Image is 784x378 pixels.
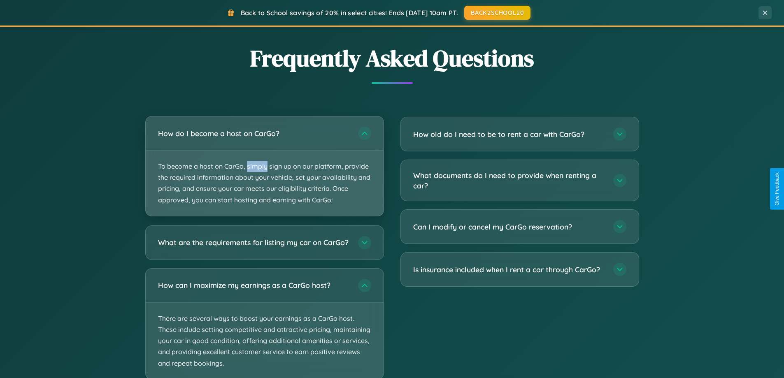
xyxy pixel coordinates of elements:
[146,151,384,216] p: To become a host on CarGo, simply sign up on our platform, provide the required information about...
[774,172,780,206] div: Give Feedback
[145,42,639,74] h2: Frequently Asked Questions
[413,129,605,139] h3: How old do I need to be to rent a car with CarGo?
[158,128,350,139] h3: How do I become a host on CarGo?
[413,264,605,275] h3: Is insurance included when I rent a car through CarGo?
[413,222,605,232] h3: Can I modify or cancel my CarGo reservation?
[464,6,530,20] button: BACK2SCHOOL20
[241,9,458,17] span: Back to School savings of 20% in select cities! Ends [DATE] 10am PT.
[413,170,605,190] h3: What documents do I need to provide when renting a car?
[158,280,350,290] h3: How can I maximize my earnings as a CarGo host?
[158,237,350,248] h3: What are the requirements for listing my car on CarGo?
